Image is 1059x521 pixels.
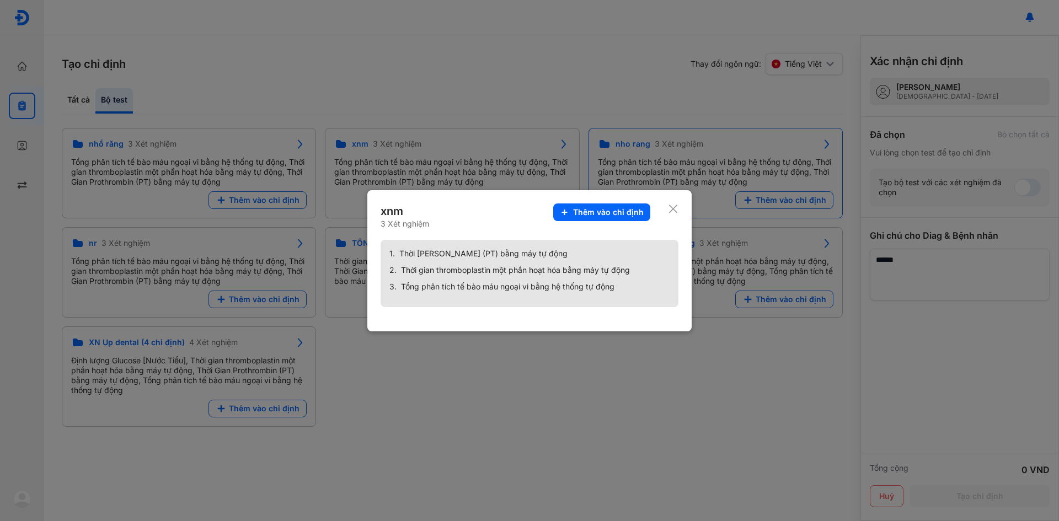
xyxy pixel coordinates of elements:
[389,282,397,292] span: 3.
[401,265,630,275] span: Thời gian thromboplastin một phần hoạt hóa bằng máy tự động
[389,249,395,259] span: 1.
[389,265,397,275] span: 2.
[553,203,650,221] button: Thêm vào chỉ định
[399,249,568,259] span: Thời [PERSON_NAME] (PT) bằng máy tự động
[573,207,644,217] span: Thêm vào chỉ định
[401,282,614,292] span: Tổng phân tích tế bào máu ngoại vi bằng hệ thống tự động
[381,219,429,229] div: 3 Xét nghiệm
[381,203,429,219] div: xnm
